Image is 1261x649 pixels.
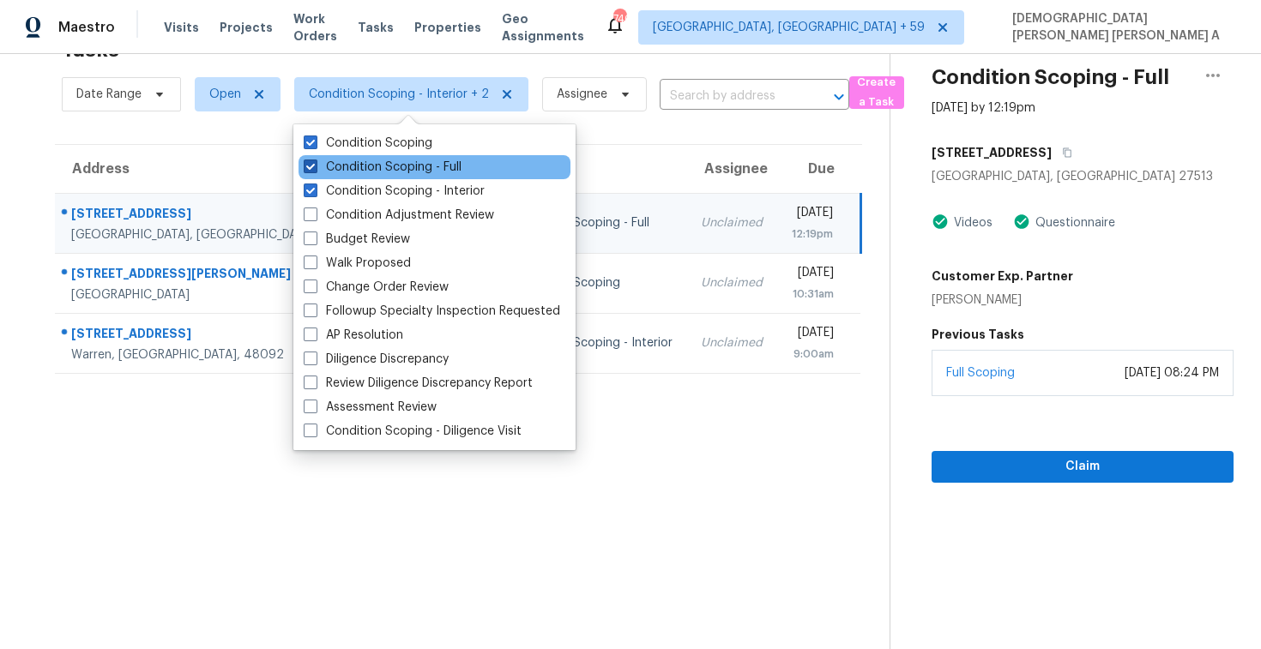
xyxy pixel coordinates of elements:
[514,214,674,231] div: Condition Scoping - Full
[946,367,1015,379] a: Full Scoping
[414,19,481,36] span: Properties
[304,207,494,224] label: Condition Adjustment Review
[701,334,763,352] div: Unclaimed
[557,86,607,103] span: Assignee
[932,291,1073,309] div: [PERSON_NAME]
[209,86,241,103] span: Open
[76,86,142,103] span: Date Range
[932,69,1169,86] h2: Condition Scoping - Full
[858,73,896,112] span: Create a Task
[304,423,522,440] label: Condition Scoping - Diligence Visit
[687,145,777,193] th: Assignee
[58,19,115,36] span: Maestro
[304,279,449,296] label: Change Order Review
[71,226,359,243] div: [GEOGRAPHIC_DATA], [GEOGRAPHIC_DATA], 27513
[791,225,833,243] div: 12:19pm
[514,334,674,352] div: Condition Scoping - Interior
[932,213,949,231] img: Artifact Present Icon
[932,168,1234,185] div: [GEOGRAPHIC_DATA], [GEOGRAPHIC_DATA] 27513
[304,399,437,416] label: Assessment Review
[932,99,1035,117] div: [DATE] by 12:19pm
[932,267,1073,285] h5: Customer Exp. Partner
[1052,137,1075,168] button: Copy Address
[701,274,763,291] div: Unclaimed
[827,85,851,109] button: Open
[932,144,1052,161] h5: [STREET_ADDRESS]
[849,76,904,109] button: Create a Task
[1005,10,1235,45] span: [DEMOGRAPHIC_DATA][PERSON_NAME] [PERSON_NAME] A
[500,145,688,193] th: Type
[304,303,560,320] label: Followup Specialty Inspection Requested
[358,21,394,33] span: Tasks
[62,41,119,58] h2: Tasks
[791,346,834,363] div: 9:00am
[220,19,273,36] span: Projects
[304,351,449,368] label: Diligence Discrepancy
[71,346,359,364] div: Warren, [GEOGRAPHIC_DATA], 48092
[502,10,584,45] span: Geo Assignments
[304,159,462,176] label: Condition Scoping - Full
[304,327,403,344] label: AP Resolution
[304,135,432,152] label: Condition Scoping
[791,324,834,346] div: [DATE]
[514,274,674,291] div: Condition Scoping
[304,183,485,200] label: Condition Scoping - Interior
[777,145,860,193] th: Due
[304,375,533,392] label: Review Diligence Discrepancy Report
[164,19,199,36] span: Visits
[932,326,1234,343] h5: Previous Tasks
[613,10,625,27] div: 740
[791,204,833,225] div: [DATE]
[309,86,489,103] span: Condition Scoping - Interior + 2
[55,145,372,193] th: Address
[1013,213,1030,231] img: Artifact Present Icon
[945,456,1220,478] span: Claim
[932,451,1234,483] button: Claim
[653,19,925,36] span: [GEOGRAPHIC_DATA], [GEOGRAPHIC_DATA] + 59
[1125,364,1219,382] div: [DATE] 08:24 PM
[791,285,834,303] div: 10:31am
[701,214,763,231] div: Unclaimed
[71,325,359,346] div: [STREET_ADDRESS]
[791,264,834,285] div: [DATE]
[71,205,359,226] div: [STREET_ADDRESS]
[949,214,993,231] div: Videos
[71,286,359,303] div: [GEOGRAPHIC_DATA]
[304,255,411,272] label: Walk Proposed
[71,265,359,286] div: [STREET_ADDRESS][PERSON_NAME]
[1030,214,1115,231] div: Questionnaire
[660,83,801,110] input: Search by address
[293,10,337,45] span: Work Orders
[304,231,410,248] label: Budget Review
